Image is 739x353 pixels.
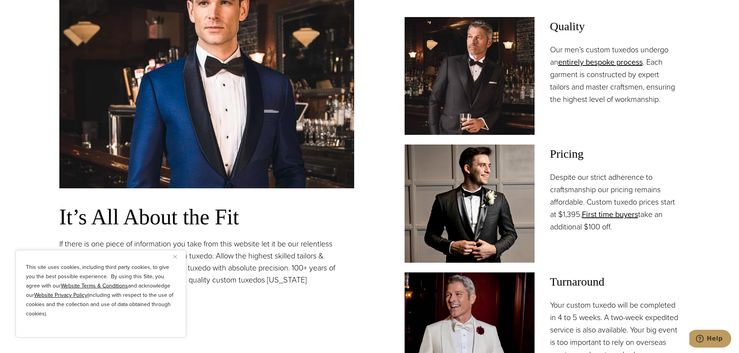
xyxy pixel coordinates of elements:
[173,255,177,258] img: Close
[689,330,731,349] iframe: Opens a widget where you can chat to one of our agents
[405,17,535,135] img: Model at bar in vested custom wedding tuxedo in black with white shirt and black bowtie. Fabric b...
[558,56,643,68] a: entirely bespoke process
[34,291,87,299] a: Website Privacy Policy
[405,145,535,262] img: Client in classic black shawl collar black custom tuxedo.
[582,208,638,220] a: First time buyers
[550,272,680,291] span: Turnaround
[173,252,183,261] button: Close
[61,282,128,290] a: Website Terms & Conditions
[550,171,680,233] p: Despite our strict adherence to craftsmanship our pricing remains affordable. Custom tuxedo price...
[550,43,680,105] p: Our men’s custom tuxedos undergo an . Each garment is constructed by expert tailors and master cr...
[59,238,354,298] p: If there is one piece of information you take from this website let it be our relentless dedicati...
[550,145,680,163] span: Pricing
[550,17,680,36] span: Quality
[59,204,354,230] h3: It’s All About the Fit
[26,263,176,319] p: This site uses cookies, including third party cookies, to give you the best possible experience. ...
